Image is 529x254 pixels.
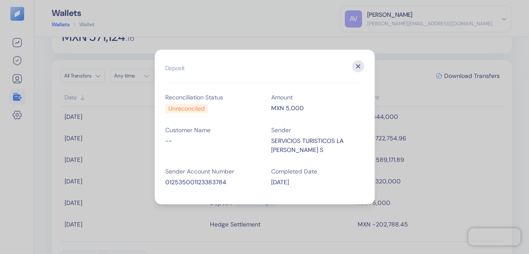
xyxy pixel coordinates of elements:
[165,168,258,174] div: Sender Account Number
[271,168,364,174] div: Completed Date
[165,60,364,83] h2: Deposit
[271,127,364,133] div: Sender
[165,94,258,100] div: Reconciliation Status
[165,127,258,133] div: Customer Name
[271,104,364,113] div: MXN 5,000
[165,136,258,146] div: --
[168,104,205,113] div: Unreconciled
[165,178,258,187] div: 012535001123383784
[271,178,364,187] div: [DATE]
[271,94,364,100] div: Amount
[271,136,364,155] div: SERVICIOS TURISTICOS LA [PERSON_NAME] S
